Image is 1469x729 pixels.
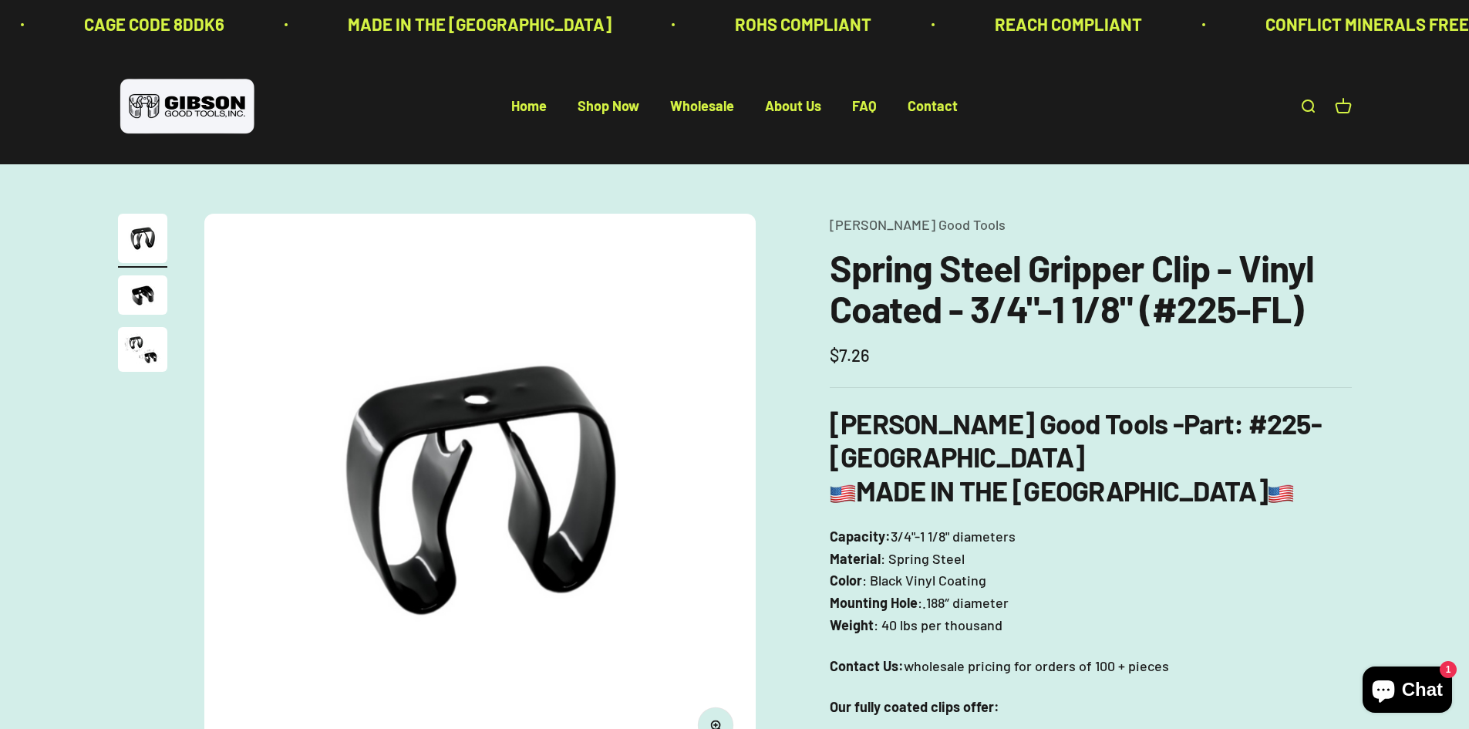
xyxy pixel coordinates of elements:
img: close up of a spring steel gripper clip, tool clip, durable, secure holding, Excellent corrosion ... [118,275,167,315]
b: [PERSON_NAME] Good Tools - [830,407,1234,440]
span: : [918,592,922,614]
p: wholesale pricing for orders of 100 + pieces [830,655,1352,677]
button: Go to item 1 [118,214,167,268]
strong: Our fully coated clips offer: [830,698,999,715]
span: : 40 lbs per thousand [874,614,1002,636]
a: Shop Now [578,98,639,115]
sale-price: $7.26 [830,342,870,369]
p: CONFLICT MINERALS FREE [1222,11,1426,38]
span: : Black Vinyl Coating [862,569,986,592]
inbox-online-store-chat: Shopify online store chat [1358,667,1457,717]
strong: Color [830,572,862,589]
b: MADE IN THE [GEOGRAPHIC_DATA] [830,474,1294,507]
button: Go to item 2 [118,275,167,319]
span: Part [1184,407,1234,440]
h1: Spring Steel Gripper Clip - Vinyl Coated - 3/4"-1 1/8" (#225-FL) [830,248,1352,329]
a: Contact [908,98,958,115]
strong: : #225-[GEOGRAPHIC_DATA] [830,407,1322,473]
a: [PERSON_NAME] Good Tools [830,216,1006,233]
strong: Contact Us: [830,657,904,674]
img: Gripper clip, made & shipped from the USA! [118,214,167,263]
strong: Capacity: [830,528,891,545]
a: Home [511,98,547,115]
p: 3/4"-1 1/8" diameters [830,525,1352,636]
p: MADE IN THE [GEOGRAPHIC_DATA] [305,11,568,38]
p: CAGE CODE 8DDK6 [41,11,181,38]
p: REACH COMPLIANT [952,11,1099,38]
strong: Mounting Hole [830,594,918,611]
span: : Spring Steel [881,548,965,570]
span: .188″ diameter [922,592,1009,614]
strong: Material [830,550,881,567]
button: Go to item 3 [118,327,167,376]
a: Wholesale [670,98,734,115]
p: ROHS COMPLIANT [692,11,828,38]
a: FAQ [852,98,877,115]
a: About Us [765,98,821,115]
strong: Weight [830,616,874,633]
img: close up of a spring steel gripper clip, tool clip, durable, secure holding, Excellent corrosion ... [118,327,167,372]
